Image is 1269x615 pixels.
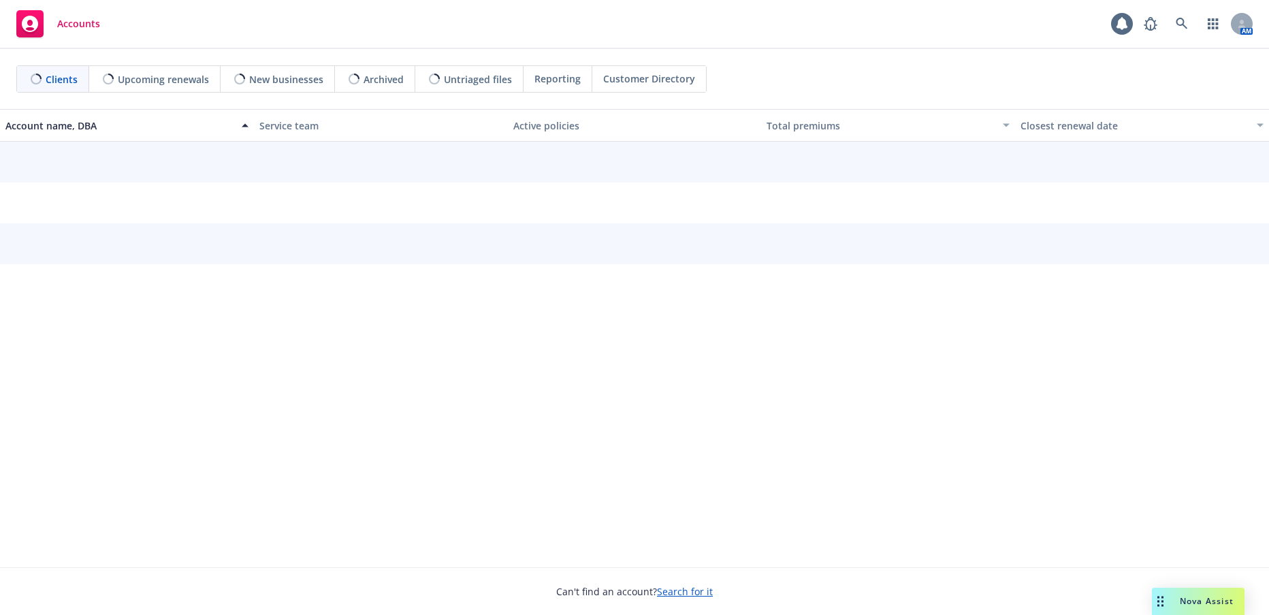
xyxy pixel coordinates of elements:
span: Customer Directory [603,72,695,86]
button: Active policies [508,109,762,142]
div: Total premiums [767,119,995,133]
div: Account name, DBA [5,119,234,133]
a: Accounts [11,5,106,43]
span: Can't find an account? [556,584,713,599]
button: Nova Assist [1152,588,1244,615]
div: Drag to move [1152,588,1169,615]
button: Total premiums [761,109,1015,142]
span: Clients [46,72,78,86]
span: Archived [364,72,404,86]
span: Reporting [534,72,581,86]
div: Service team [259,119,502,133]
span: Untriaged files [444,72,512,86]
span: Accounts [57,18,100,29]
div: Closest renewal date [1021,119,1249,133]
a: Search [1168,10,1195,37]
span: New businesses [249,72,323,86]
div: Active policies [513,119,756,133]
span: Upcoming renewals [118,72,209,86]
a: Report a Bug [1137,10,1164,37]
span: Nova Assist [1180,595,1234,607]
a: Search for it [657,585,713,598]
button: Service team [254,109,508,142]
a: Switch app [1200,10,1227,37]
button: Closest renewal date [1015,109,1269,142]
